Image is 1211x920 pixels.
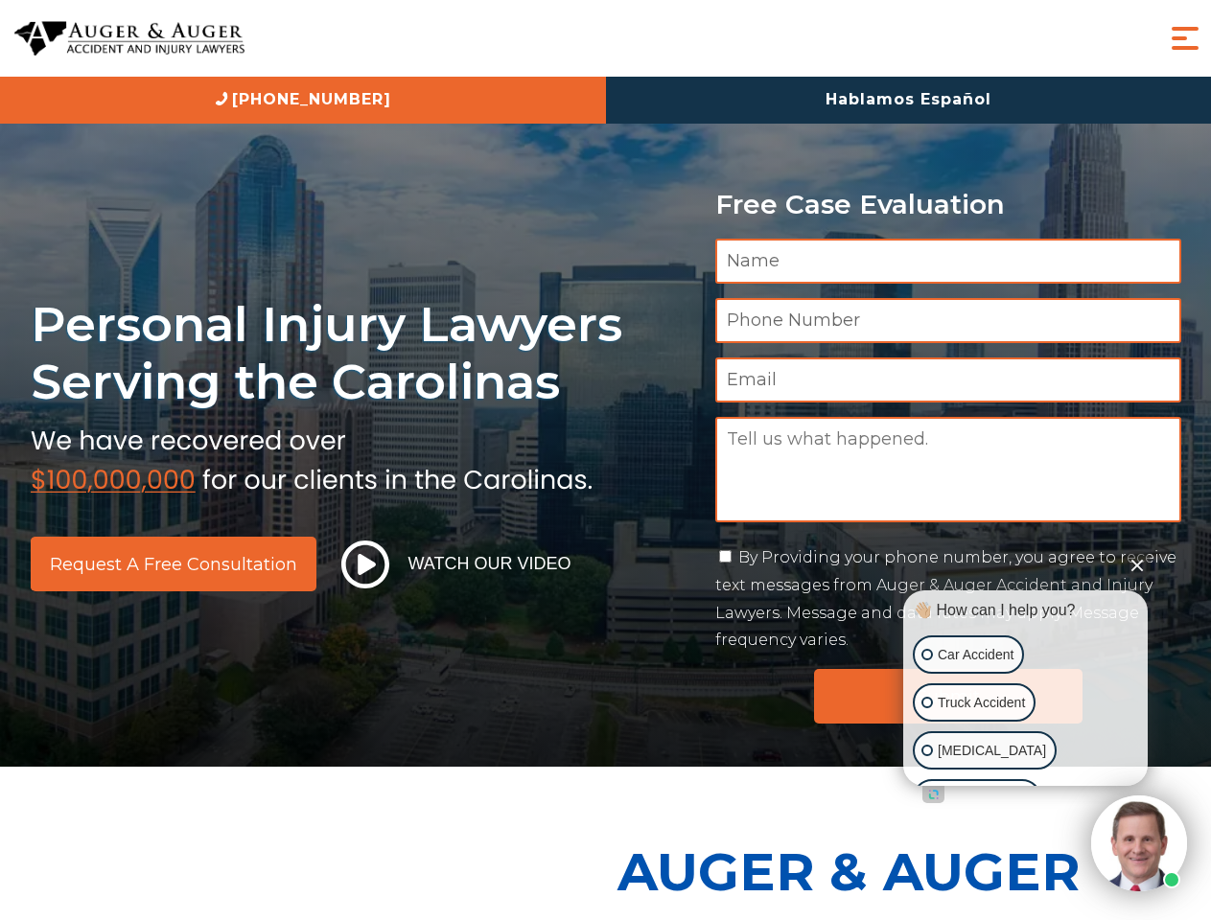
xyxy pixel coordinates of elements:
[908,600,1143,621] div: 👋🏼 How can I help you?
[31,295,692,411] h1: Personal Injury Lawyers Serving the Carolinas
[715,190,1181,219] p: Free Case Evaluation
[938,691,1025,715] p: Truck Accident
[336,540,577,589] button: Watch Our Video
[715,548,1176,649] label: By Providing your phone number, you agree to receive text messages from Auger & Auger Accident an...
[31,537,316,591] a: Request a Free Consultation
[1124,551,1151,578] button: Close Intaker Chat Widget
[31,421,593,494] img: sub text
[715,298,1181,343] input: Phone Number
[938,739,1046,763] p: [MEDICAL_DATA]
[814,669,1083,724] input: Submit
[715,239,1181,284] input: Name
[938,643,1013,667] p: Car Accident
[617,824,1200,919] p: Auger & Auger
[715,357,1181,402] input: Email
[1091,795,1187,891] img: Intaker widget Avatar
[50,556,297,573] span: Request a Free Consultation
[1166,19,1204,57] button: Menu
[922,786,944,803] a: Open intaker chat
[14,21,245,57] img: Auger & Auger Accident and Injury Lawyers Logo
